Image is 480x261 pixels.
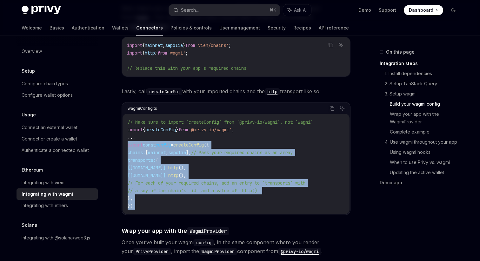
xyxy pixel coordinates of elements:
[157,50,168,56] span: from
[17,145,98,156] a: Authenticate a connected wallet
[337,41,345,49] button: Ask AI
[122,87,350,96] span: Lastly, call with your imported chains and the transport like so:
[128,127,143,133] span: import
[379,7,396,13] a: Support
[199,248,237,255] code: WagmiProvider
[128,104,157,113] div: wagmiConfig.ts
[169,4,280,16] button: Search...⌘K
[319,20,349,36] a: API reference
[185,42,196,48] span: from
[448,5,458,15] button: Toggle dark mode
[181,6,199,14] div: Search...
[194,239,214,246] code: config
[17,200,98,211] a: Integrating with ethers
[390,109,463,127] a: Wrap your app with the WagmiProvider
[278,248,321,254] a: @privy-io/wagmi
[17,232,98,244] a: Integrating with @solana/web3.js
[50,20,64,36] a: Basics
[229,42,231,48] span: ;
[22,6,61,15] img: dark logo
[22,111,36,119] h5: Usage
[22,80,68,88] div: Configure chain types
[17,177,98,188] a: Integrating with viem
[178,173,186,178] span: (),
[145,127,176,133] span: createConfig
[168,165,178,171] span: http
[165,42,183,48] span: sepolia
[22,124,77,131] div: Connect an external wallet
[142,50,145,56] span: {
[128,142,143,148] span: export
[145,42,163,48] span: mainnet
[409,7,433,13] span: Dashboard
[22,179,64,186] div: Integrating with viem
[268,20,286,36] a: Security
[22,221,37,229] h5: Solana
[128,150,145,155] span: chains:
[122,226,229,235] span: Wrap your app with the
[163,42,165,48] span: ,
[390,99,463,109] a: Build your wagmi config
[294,7,307,13] span: Ask AI
[143,142,156,148] span: const
[128,188,260,193] span: // a key of the chain's `id` and a value of `http()`
[328,104,336,113] button: Copy the contents from the code block
[22,67,35,75] h5: Setup
[22,135,77,143] div: Connect or create a wallet
[293,20,311,36] a: Recipes
[22,20,42,36] a: Welcome
[404,5,443,15] a: Dashboard
[128,203,135,209] span: });
[22,202,68,209] div: Integrating with ethers
[155,50,157,56] span: }
[128,157,156,163] span: transports:
[128,165,168,171] span: [[DOMAIN_NAME]]:
[380,58,463,69] a: Integration steps
[386,48,415,56] span: On this page
[327,41,335,49] button: Copy the contents from the code block
[22,147,89,154] div: Authenticate a connected wallet
[128,119,313,125] span: // Make sure to import `createConfig` from `@privy-io/wagmi`, not `wagmi`
[166,150,168,155] span: ,
[156,142,171,148] span: config
[122,238,350,256] span: Once you’ve built your wagmi , in the same component where you render your , import the component...
[390,157,463,167] a: When to use Privy vs. wagmi
[127,50,142,56] span: import
[17,188,98,200] a: Integrating with wagmi
[265,88,280,95] a: http
[189,127,232,133] span: '@privy-io/wagmi'
[142,42,145,48] span: {
[17,133,98,145] a: Connect or create a wallet
[128,173,168,178] span: [[DOMAIN_NAME]]:
[168,173,178,178] span: http
[178,165,186,171] span: (),
[147,88,182,95] code: createConfig
[145,150,148,155] span: [
[385,137,463,147] a: 4. Use wagmi throughout your app
[191,150,293,155] span: // Pass your required chains as an array
[127,42,142,48] span: import
[232,127,234,133] span: ;
[171,142,173,148] span: =
[186,150,191,155] span: ],
[156,157,158,163] span: {
[385,89,463,99] a: 3. Setup wagmi
[390,127,463,137] a: Complete example
[17,78,98,89] a: Configure chain types
[380,178,463,188] a: Demo app
[219,20,260,36] a: User management
[112,20,129,36] a: Wallets
[170,20,212,36] a: Policies & controls
[385,79,463,89] a: 2. Setup TanStack Query
[176,127,178,133] span: }
[185,50,188,56] span: ;
[183,42,185,48] span: }
[22,190,73,198] div: Integrating with wagmi
[283,4,311,16] button: Ask AI
[390,167,463,178] a: Updating the active wallet
[136,20,163,36] a: Connectors
[22,166,43,174] h5: Ethereum
[145,50,155,56] span: http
